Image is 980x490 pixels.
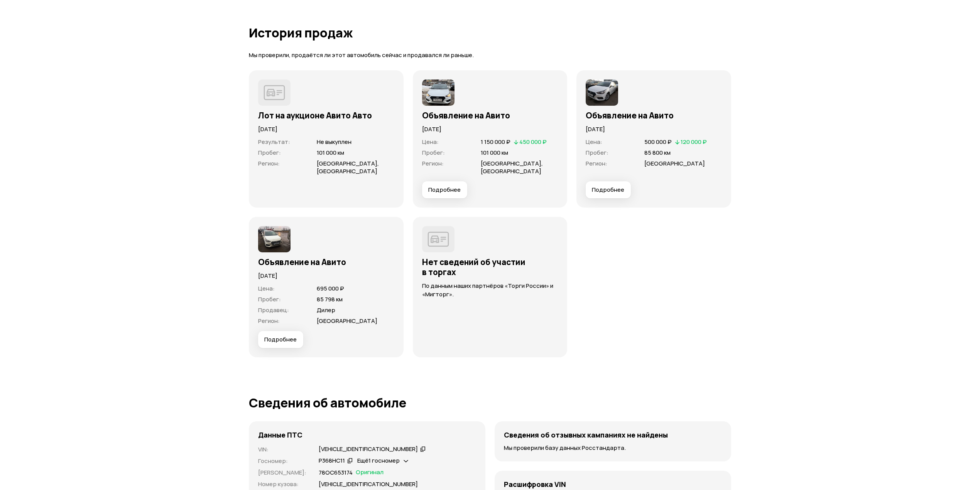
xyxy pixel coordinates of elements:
span: 695 000 ₽ [317,284,344,292]
h3: Объявление на Авито [258,257,394,267]
span: Пробег : [422,149,445,157]
p: [DATE] [422,125,558,133]
span: 85 800 км [644,149,671,157]
p: Мы проверили, продаётся ли этот автомобиль сейчас и продавался ли раньше. [249,51,731,59]
span: 85 798 км [317,295,343,303]
span: [GEOGRAPHIC_DATA], [GEOGRAPHIC_DATA] [481,159,543,175]
span: Регион : [586,159,607,167]
p: 78ОС653174 [319,468,353,477]
h4: Сведения об отзывных кампаниях не найдены [504,431,668,439]
span: Результат : [258,138,290,146]
span: 500 000 ₽ [644,138,672,146]
p: Мы проверили базу данных Росстандарта. [504,444,722,452]
span: Подробнее [428,186,461,194]
span: 450 000 ₽ [519,138,547,146]
button: Подробнее [586,181,631,198]
span: Пробег : [586,149,608,157]
div: [VEHICLE_IDENTIFICATION_NUMBER] [319,445,418,453]
p: Госномер : [258,457,309,465]
span: [GEOGRAPHIC_DATA] [644,159,705,167]
button: Подробнее [422,181,467,198]
span: Дилер [317,306,335,314]
p: По данным наших партнёров «Торги России» и «Мигторг». [422,282,558,299]
div: Р368НС11 [319,457,345,465]
span: 101 000 км [317,149,344,157]
span: Подробнее [592,186,624,194]
h3: Лот на аукционе Авито Авто [258,110,394,120]
span: Регион : [258,317,280,325]
p: Номер кузова : [258,480,309,488]
p: [VEHICLE_IDENTIFICATION_NUMBER] [319,480,418,488]
span: Цена : [586,138,602,146]
span: 1 150 000 ₽ [481,138,510,146]
p: [PERSON_NAME] : [258,468,309,477]
span: Продавец : [258,306,289,314]
h3: Нет сведений об участии в торгах [422,257,558,277]
span: Пробег : [258,295,281,303]
span: Не выкуплен [317,138,351,146]
span: Оригинал [356,468,384,477]
p: VIN : [258,445,309,454]
span: Цена : [258,284,275,292]
span: Ещё 1 госномер [357,456,400,465]
span: Цена : [422,138,439,146]
p: [DATE] [586,125,722,133]
span: [GEOGRAPHIC_DATA], [GEOGRAPHIC_DATA] [317,159,379,175]
span: Регион : [422,159,444,167]
span: Подробнее [264,336,297,343]
span: 101 000 км [481,149,508,157]
p: [DATE] [258,272,394,280]
h1: История продаж [249,26,731,40]
span: Пробег : [258,149,281,157]
span: 120 000 ₽ [681,138,707,146]
h4: Данные ПТС [258,431,302,439]
span: [GEOGRAPHIC_DATA] [317,317,377,325]
p: [DATE] [258,125,394,133]
h1: Сведения об автомобиле [249,396,731,410]
h3: Объявление на Авито [422,110,558,120]
h3: Объявление на Авито [586,110,722,120]
h4: Расшифровка VIN [504,480,566,488]
button: Подробнее [258,331,303,348]
span: Регион : [258,159,280,167]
